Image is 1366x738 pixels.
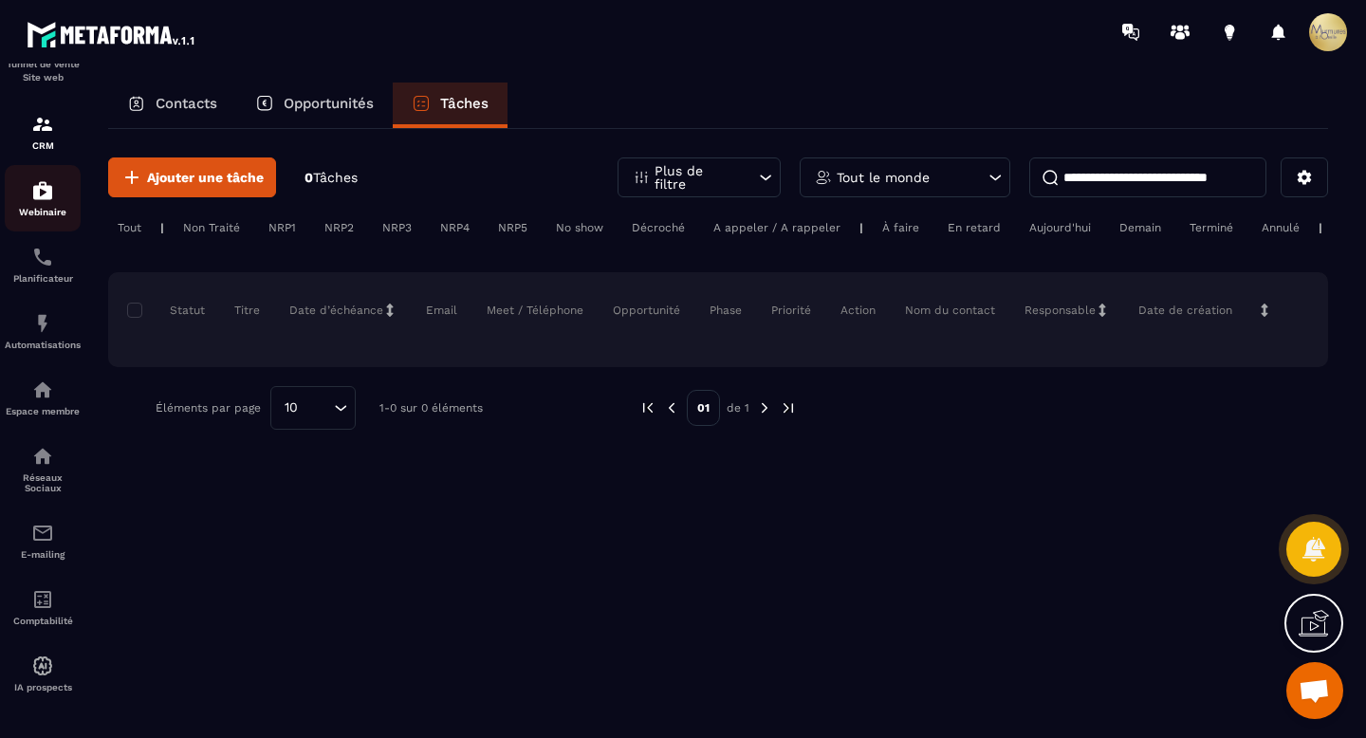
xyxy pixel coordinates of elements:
[305,397,329,418] input: Search for option
[1286,662,1343,719] div: Ouvrir le chat
[5,273,81,284] p: Planificateur
[1319,221,1322,234] p: |
[5,406,81,416] p: Espace membre
[5,207,81,217] p: Webinaire
[710,303,742,318] p: Phase
[156,401,261,415] p: Éléments par page
[156,95,217,112] p: Contacts
[938,216,1010,239] div: En retard
[546,216,613,239] div: No show
[5,231,81,298] a: schedulerschedulerPlanificateur
[905,303,995,318] p: Nom du contact
[236,83,393,128] a: Opportunités
[622,216,694,239] div: Décroché
[174,216,249,239] div: Non Traité
[31,445,54,468] img: social-network
[5,140,81,151] p: CRM
[31,378,54,401] img: automations
[373,216,421,239] div: NRP3
[31,179,54,202] img: automations
[837,171,930,184] p: Tout le monde
[1110,216,1171,239] div: Demain
[5,549,81,560] p: E-mailing
[289,303,383,318] p: Date d’échéance
[31,655,54,677] img: automations
[1020,216,1100,239] div: Aujourd'hui
[5,574,81,640] a: accountantaccountantComptabilité
[31,522,54,544] img: email
[771,303,811,318] p: Priorité
[5,472,81,493] p: Réseaux Sociaux
[313,170,358,185] span: Tâches
[27,17,197,51] img: logo
[5,616,81,626] p: Comptabilité
[5,682,81,692] p: IA prospects
[859,221,863,234] p: |
[393,83,508,128] a: Tâches
[1024,303,1096,318] p: Responsable
[31,246,54,268] img: scheduler
[780,399,797,416] img: next
[426,303,457,318] p: Email
[5,165,81,231] a: automationsautomationsWebinaire
[284,95,374,112] p: Opportunités
[489,216,537,239] div: NRP5
[108,83,236,128] a: Contacts
[132,303,205,318] p: Statut
[487,303,583,318] p: Meet / Téléphone
[5,507,81,574] a: emailemailE-mailing
[840,303,876,318] p: Action
[160,221,164,234] p: |
[379,401,483,415] p: 1-0 sur 0 éléments
[5,340,81,350] p: Automatisations
[234,303,260,318] p: Titre
[278,397,305,418] span: 10
[687,390,720,426] p: 01
[108,216,151,239] div: Tout
[613,303,680,318] p: Opportunité
[440,95,489,112] p: Tâches
[639,399,656,416] img: prev
[5,99,81,165] a: formationformationCRM
[5,58,81,84] p: Tunnel de vente Site web
[315,216,363,239] div: NRP2
[147,168,264,187] span: Ajouter une tâche
[727,400,749,415] p: de 1
[5,298,81,364] a: automationsautomationsAutomatisations
[663,399,680,416] img: prev
[873,216,929,239] div: À faire
[108,157,276,197] button: Ajouter une tâche
[31,588,54,611] img: accountant
[756,399,773,416] img: next
[31,113,54,136] img: formation
[1252,216,1309,239] div: Annulé
[431,216,479,239] div: NRP4
[1180,216,1243,239] div: Terminé
[655,164,738,191] p: Plus de filtre
[5,364,81,431] a: automationsautomationsEspace membre
[31,312,54,335] img: automations
[5,431,81,507] a: social-networksocial-networkRéseaux Sociaux
[270,386,356,430] div: Search for option
[704,216,850,239] div: A appeler / A rappeler
[259,216,305,239] div: NRP1
[305,169,358,187] p: 0
[1138,303,1232,318] p: Date de création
